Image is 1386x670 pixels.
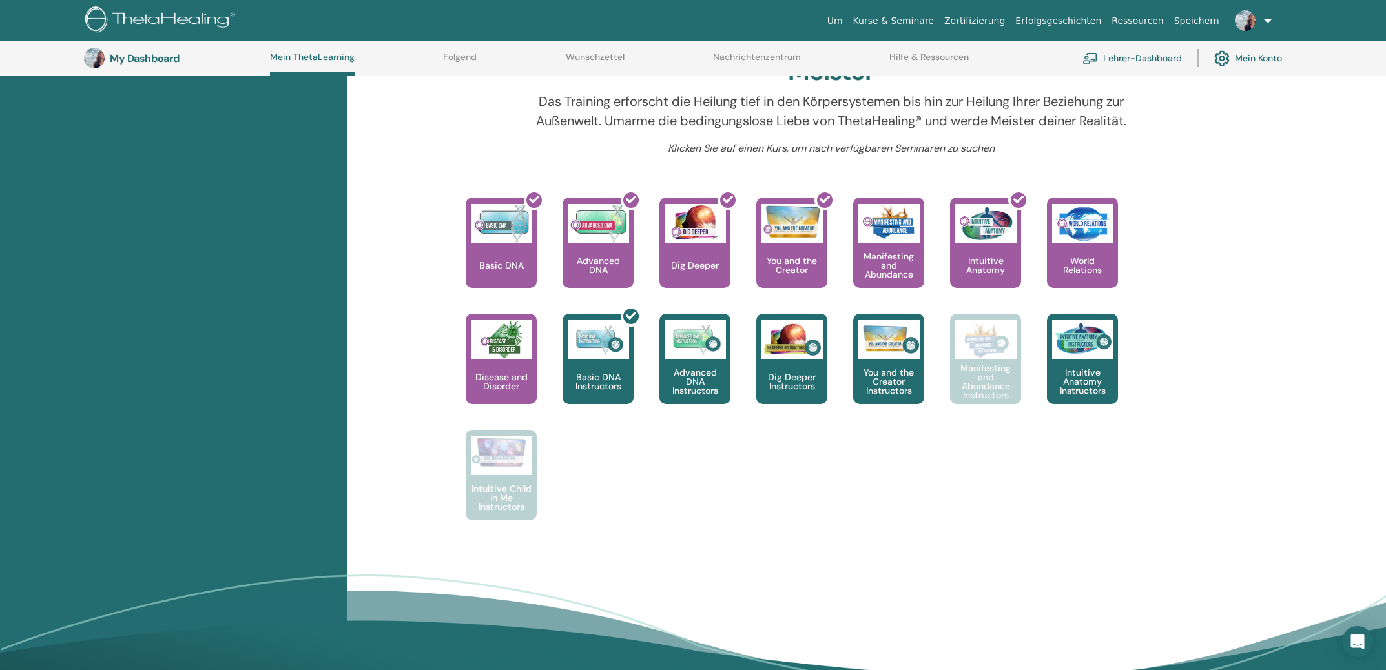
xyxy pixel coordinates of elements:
[822,9,848,33] a: Um
[761,204,823,239] img: You and the Creator
[1342,626,1373,657] div: Open Intercom Messenger
[950,363,1021,400] p: Manifesting and Abundance Instructors
[466,314,537,430] a: Disease and Disorder Disease and Disorder
[858,320,920,359] img: You and the Creator Instructors
[665,204,726,243] img: Dig Deeper
[563,314,634,430] a: Basic DNA Instructors Basic DNA Instructors
[471,204,532,243] img: Basic DNA
[666,261,724,270] p: Dig Deeper
[110,52,239,65] h3: My Dashboard
[889,52,969,72] a: Hilfe & Ressourcen
[1214,47,1230,69] img: cog.svg
[939,9,1010,33] a: Zertifizierung
[955,320,1017,359] img: Manifesting and Abundance Instructors
[466,430,537,546] a: Intuitive Child In Me Instructors Intuitive Child In Me Instructors
[466,484,537,511] p: Intuitive Child In Me Instructors
[659,314,730,430] a: Advanced DNA Instructors Advanced DNA Instructors
[659,368,730,395] p: Advanced DNA Instructors
[84,48,105,68] img: default.jpg
[1106,9,1168,33] a: Ressourcen
[1047,256,1118,274] p: World Relations
[950,314,1021,430] a: Manifesting and Abundance Instructors Manifesting and Abundance Instructors
[563,198,634,314] a: Advanced DNA Advanced DNA
[85,6,240,36] img: logo.png
[568,204,629,243] img: Advanced DNA
[563,372,634,391] p: Basic DNA Instructors
[853,314,924,430] a: You and the Creator Instructors You and the Creator Instructors
[858,204,920,243] img: Manifesting and Abundance
[756,198,827,314] a: You and the Creator You and the Creator
[950,198,1021,314] a: Intuitive Anatomy Intuitive Anatomy
[1052,204,1113,243] img: World Relations
[756,314,827,430] a: Dig Deeper Instructors Dig Deeper Instructors
[1047,314,1118,430] a: Intuitive Anatomy Instructors Intuitive Anatomy Instructors
[853,252,924,279] p: Manifesting and Abundance
[1082,52,1098,64] img: chalkboard-teacher.svg
[523,92,1140,130] p: Das Training erforscht die Heilung tief in den Körpersystemen bis hin zur Heilung Ihrer Beziehung...
[853,368,924,395] p: You and the Creator Instructors
[756,256,827,274] p: You and the Creator
[466,372,537,391] p: Disease and Disorder
[523,141,1140,156] p: Klicken Sie auf einen Kurs, um nach verfügbaren Seminaren zu suchen
[950,256,1021,274] p: Intuitive Anatomy
[1052,320,1113,359] img: Intuitive Anatomy Instructors
[713,52,801,72] a: Nachrichtenzentrum
[270,52,355,76] a: Mein ThetaLearning
[665,320,726,359] img: Advanced DNA Instructors
[853,198,924,314] a: Manifesting and Abundance Manifesting and Abundance
[761,320,823,359] img: Dig Deeper Instructors
[466,198,537,314] a: Basic DNA Basic DNA
[848,9,939,33] a: Kurse & Seminare
[471,436,532,468] img: Intuitive Child In Me Instructors
[568,320,629,359] img: Basic DNA Instructors
[1169,9,1225,33] a: Speichern
[756,372,827,391] p: Dig Deeper Instructors
[566,52,625,72] a: Wunschzettel
[563,256,634,274] p: Advanced DNA
[471,320,532,359] img: Disease and Disorder
[659,198,730,314] a: Dig Deeper Dig Deeper
[1047,368,1118,395] p: Intuitive Anatomy Instructors
[1235,10,1256,31] img: default.jpg
[1047,198,1118,314] a: World Relations World Relations
[443,52,477,72] a: Folgend
[1010,9,1106,33] a: Erfolgsgeschichten
[1082,44,1182,72] a: Lehrer-Dashboard
[788,57,874,87] h2: Meister
[955,204,1017,243] img: Intuitive Anatomy
[1214,44,1282,72] a: Mein Konto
